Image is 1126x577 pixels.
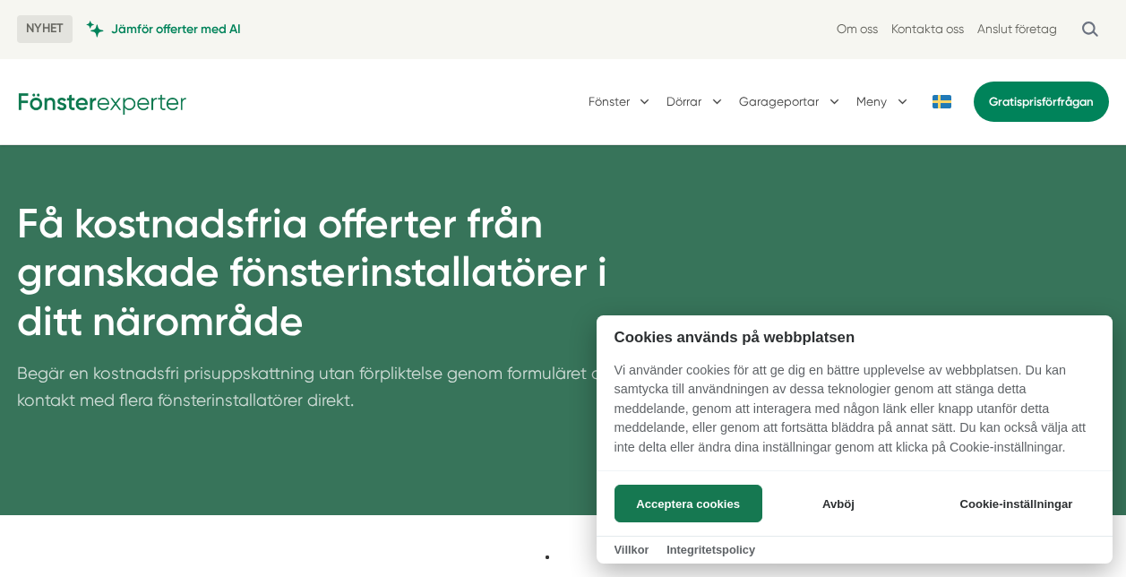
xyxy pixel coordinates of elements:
[597,361,1113,470] p: Vi använder cookies för att ge dig en bättre upplevelse av webbplatsen. Du kan samtycka till anvä...
[666,543,755,556] a: Integritetspolicy
[615,485,762,522] button: Acceptera cookies
[767,485,909,522] button: Avböj
[615,543,649,556] a: Villkor
[938,485,1095,522] button: Cookie-inställningar
[597,329,1113,346] h2: Cookies används på webbplatsen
